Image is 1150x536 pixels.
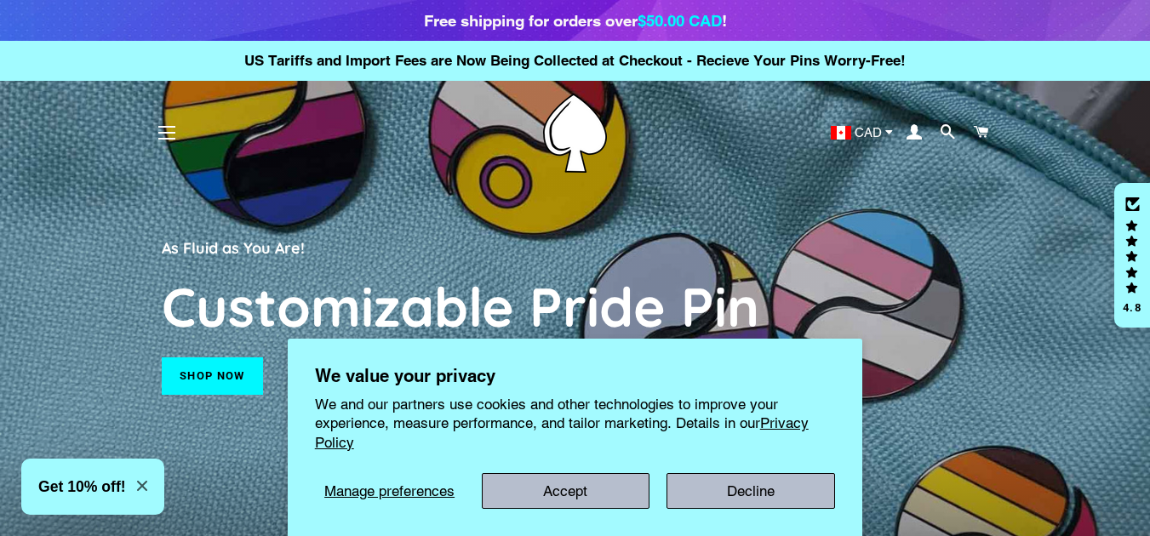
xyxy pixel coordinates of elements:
h2: We value your privacy [315,366,836,386]
div: Click to open Judge.me floating reviews tab [1114,183,1150,328]
p: We and our partners use cookies and other technologies to improve your experience, measure perfor... [315,395,836,451]
div: Free shipping for orders over ! [424,9,727,32]
button: Manage preferences [315,473,465,509]
p: As Fluid as You Are! [162,236,988,259]
span: Manage preferences [324,482,455,499]
div: 4.8 [1122,302,1142,313]
button: Decline [667,473,835,509]
a: Privacy Policy [315,414,809,450]
h2: Customizable Pride Pin [162,272,988,340]
span: CAD [855,126,882,139]
span: $50.00 CAD [638,11,722,30]
a: Shop now [162,357,262,395]
img: Pin-Ace [543,94,607,173]
button: Accept [482,473,650,509]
